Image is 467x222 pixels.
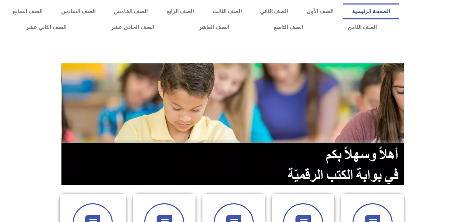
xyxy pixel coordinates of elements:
[251,3,297,19] a: الصف الثاني
[3,19,89,35] a: الصف الثاني عشر
[89,19,176,35] a: الصف الحادي عشر
[203,3,251,19] a: الصف الثالث
[157,3,203,19] a: الصف الرابع
[105,3,157,19] a: الصف الخامس
[3,3,52,19] a: الصف السابع
[297,3,343,19] a: الصف الأول
[343,3,399,19] a: الصفحة الرئيسية
[251,19,325,35] a: الصف التاسع
[52,3,105,19] a: الصف السادس
[176,19,251,35] a: الصف العاشر
[325,19,399,35] a: الصف الثامن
